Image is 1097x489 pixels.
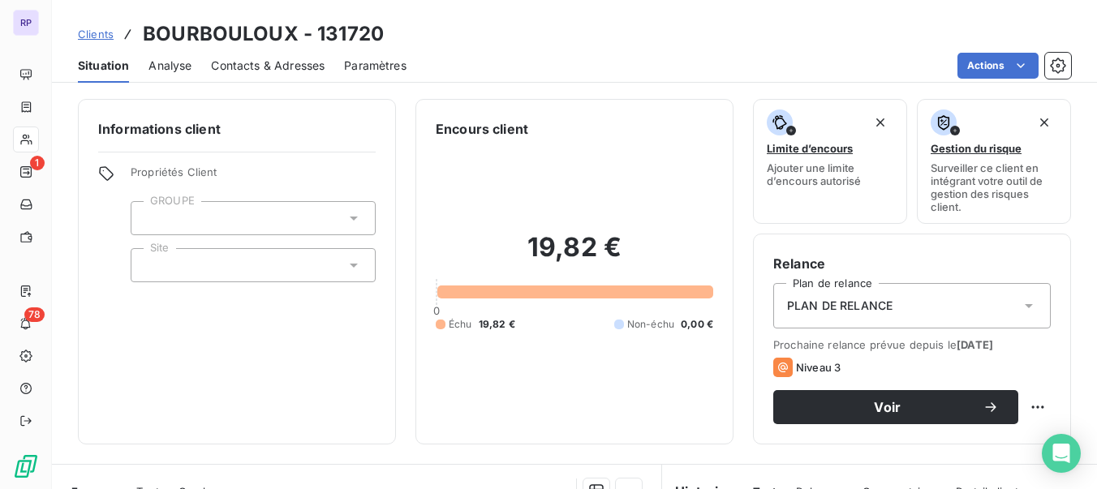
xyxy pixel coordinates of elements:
h6: Encours client [436,119,528,139]
h2: 19,82 € [436,231,713,280]
span: Situation [78,58,129,74]
span: Prochaine relance prévue depuis le [773,338,1051,351]
span: Ajouter une limite d’encours autorisé [767,161,893,187]
span: Surveiller ce client en intégrant votre outil de gestion des risques client. [931,161,1057,213]
a: Clients [78,26,114,42]
input: Ajouter une valeur [144,211,157,225]
span: 1 [30,156,45,170]
h3: BOURBOULOUX - 131720 [143,19,384,49]
div: RP [13,10,39,36]
span: [DATE] [957,338,993,351]
span: Contacts & Adresses [211,58,325,74]
span: Propriétés Client [131,165,376,188]
img: Logo LeanPay [13,453,39,479]
span: Analyse [148,58,191,74]
button: Voir [773,390,1018,424]
span: Voir [793,401,983,414]
span: Niveau 3 [796,361,841,374]
span: Paramètres [344,58,407,74]
button: Actions [957,53,1039,79]
h6: Relance [773,254,1051,273]
div: Open Intercom Messenger [1042,434,1081,473]
h6: Informations client [98,119,376,139]
button: Limite d’encoursAjouter une limite d’encours autorisé [753,99,907,224]
span: Non-échu [627,317,674,332]
input: Ajouter une valeur [144,258,157,272]
span: Limite d’encours [767,142,853,155]
span: 0,00 € [681,317,713,332]
button: Gestion du risqueSurveiller ce client en intégrant votre outil de gestion des risques client. [917,99,1071,224]
span: 78 [24,307,45,322]
span: 0 [433,304,440,317]
span: Gestion du risque [931,142,1022,155]
span: Clients [78,28,114,41]
span: 19,82 € [479,317,515,332]
span: Échu [449,317,472,332]
span: PLAN DE RELANCE [787,298,893,314]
